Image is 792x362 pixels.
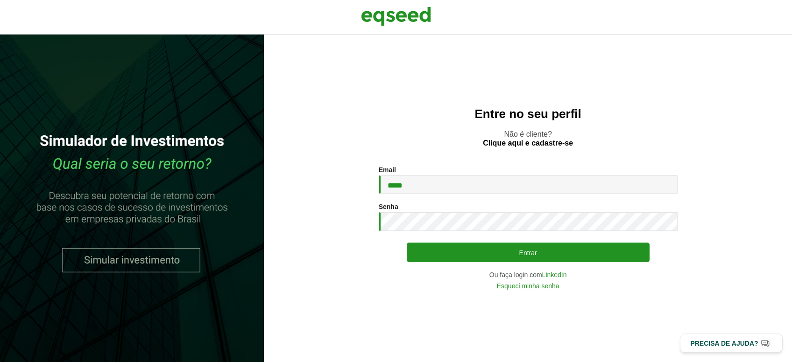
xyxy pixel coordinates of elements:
a: Clique aqui e cadastre-se [483,139,573,147]
h2: Entre no seu perfil [283,107,773,121]
label: Senha [379,203,398,210]
label: Email [379,167,396,173]
img: EqSeed Logo [361,5,431,28]
a: Esqueci minha senha [497,283,559,289]
button: Entrar [407,243,650,262]
p: Não é cliente? [283,130,773,147]
a: LinkedIn [542,271,567,278]
div: Ou faça login com [379,271,678,278]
